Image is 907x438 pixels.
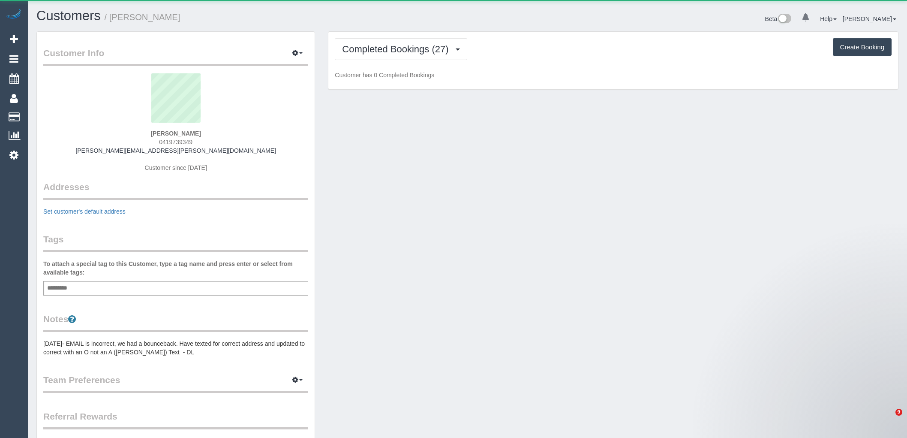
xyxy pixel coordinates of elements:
[105,12,180,22] small: / [PERSON_NAME]
[777,14,791,25] img: New interface
[765,15,792,22] a: Beta
[43,260,308,277] label: To attach a special tag to this Customer, type a tag name and press enter or select from availabl...
[36,8,101,23] a: Customers
[145,164,207,171] span: Customer since [DATE]
[150,130,201,137] strong: [PERSON_NAME]
[43,47,308,66] legend: Customer Info
[43,233,308,252] legend: Tags
[335,71,892,79] p: Customer has 0 Completed Bookings
[335,38,467,60] button: Completed Bookings (27)
[43,313,308,332] legend: Notes
[833,38,892,56] button: Create Booking
[43,208,126,215] a: Set customer's default address
[5,9,22,21] img: Automaid Logo
[75,147,276,154] a: [PERSON_NAME][EMAIL_ADDRESS][PERSON_NAME][DOMAIN_NAME]
[159,139,192,145] span: 0419739349
[43,339,308,356] pre: [DATE]- EMAIL is incorrect, we had a bounceback. Have texted for correct address and updated to c...
[843,15,896,22] a: [PERSON_NAME]
[43,410,308,429] legend: Referral Rewards
[895,409,902,416] span: 9
[342,44,453,54] span: Completed Bookings (27)
[820,15,837,22] a: Help
[43,374,308,393] legend: Team Preferences
[878,409,898,429] iframe: Intercom live chat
